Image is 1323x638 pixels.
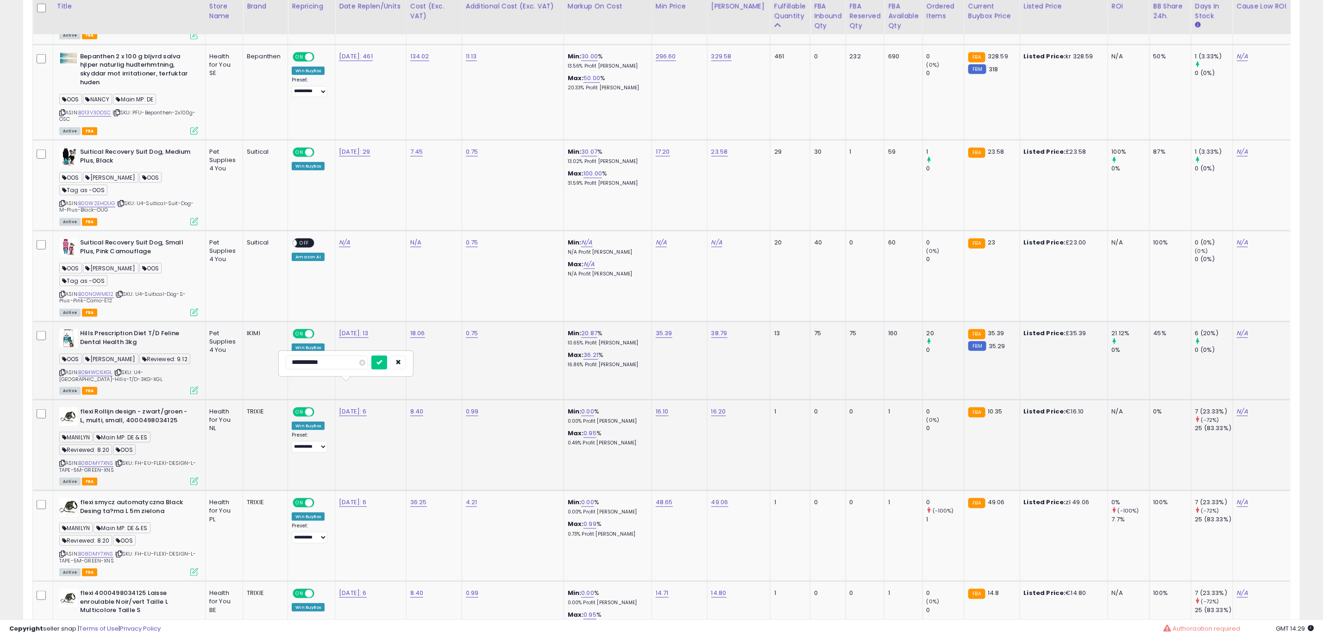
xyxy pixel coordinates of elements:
span: OOS [59,172,82,183]
div: Pet Supplies 4 You [209,329,236,355]
a: 0.99 [466,407,479,416]
span: FBA [82,31,98,39]
a: 38.79 [711,329,727,338]
a: 0.99 [466,588,479,598]
div: BB Share 24h. [1154,1,1187,21]
a: 0.75 [466,238,478,247]
span: OOS [59,354,82,364]
a: 8.40 [410,588,424,598]
div: 0 [927,69,964,77]
small: FBA [968,148,985,158]
img: 41j3EvcASDL._SL40_.jpg [59,148,78,166]
b: Listed Price: [1024,147,1066,156]
a: 36.21 [583,350,598,360]
a: 8.40 [410,407,424,416]
a: [DATE]: 461 [339,52,373,61]
img: 31IjqPFYhJL._SL40_.jpg [59,407,78,426]
div: FBA Available Qty [888,1,918,31]
div: 0 [850,238,878,247]
div: Win BuyBox [292,344,325,352]
a: 0.75 [466,329,478,338]
span: OFF [313,330,328,338]
img: 31IjqPFYhJL._SL40_.jpg [59,589,78,607]
a: 14.80 [711,588,727,598]
small: (-100%) [933,507,954,514]
p: 0.00% Profit [PERSON_NAME] [568,509,645,515]
small: FBA [968,407,985,418]
a: 16.20 [711,407,726,416]
p: N/A Profit [PERSON_NAME] [568,249,645,256]
div: €16.10 [1024,407,1101,416]
div: kr 328.59 [1024,52,1101,61]
a: N/A [581,238,592,247]
span: OFF [297,239,312,247]
a: B08DMY7XNS [78,459,113,467]
div: 0 (0%) [1195,255,1233,263]
div: 25 (83.33%) [1195,424,1233,432]
b: Bepanthen 2 x 100 g bljvrd salva hjlper naturlig hudterhmtning, skyddar mot irritationer, terfukt... [80,52,193,89]
a: 36.25 [410,498,427,507]
div: 75 [850,329,878,338]
span: 35.39 [988,329,1004,338]
div: 1 [774,498,803,507]
span: 35.29 [989,342,1005,350]
span: OOS [59,263,82,274]
a: B00NGWME12 [78,290,114,298]
span: Reviewed: 9.12 [139,354,190,364]
span: Main MP: DE [113,94,156,105]
div: ASIN: [59,52,198,134]
a: 100.00 [583,169,602,178]
b: Max: [568,169,584,178]
p: 16.86% Profit [PERSON_NAME] [568,362,645,368]
a: 20.87 [581,329,597,338]
div: 45% [1154,329,1184,338]
a: N/A [583,260,595,269]
a: 4.21 [466,498,477,507]
div: 0% [1112,164,1149,173]
a: 30.00 [581,52,598,61]
p: N/A Profit [PERSON_NAME] [568,271,645,277]
a: N/A [1237,588,1248,598]
a: 0.99 [583,519,596,529]
a: [DATE]: 13 [339,329,369,338]
a: 48.65 [656,498,673,507]
div: % [568,148,645,165]
div: 0 (0%) [1195,238,1233,247]
span: ON [294,408,306,416]
div: Pet Supplies 4 You [209,148,236,173]
small: FBM [968,341,986,351]
a: [DATE]: 6 [339,498,366,507]
div: 59 [888,148,915,156]
small: FBM [968,64,986,74]
div: Bepanthen [247,52,281,61]
a: [DATE]: 29 [339,147,370,156]
a: 35.39 [656,329,672,338]
div: % [568,429,645,446]
span: FBA [82,387,98,395]
span: ON [294,53,306,61]
a: 0.75 [466,147,478,156]
div: Amazon AI [292,253,324,261]
div: 50% [1154,52,1184,61]
span: OFF [313,53,328,61]
small: FBA [968,238,985,249]
a: 30.07 [581,147,597,156]
div: 100% [1154,498,1184,507]
a: Terms of Use [79,624,119,633]
a: N/A [1237,238,1248,247]
div: Store Name [209,1,239,21]
div: % [568,169,645,187]
div: [PERSON_NAME] [711,1,766,11]
small: FBA [968,329,985,339]
span: | SKU: U4-[GEOGRAPHIC_DATA]-Hills-T/D-3KG-XGL [59,369,163,382]
div: 75 [814,329,839,338]
b: Min: [568,52,582,61]
p: 31.59% Profit [PERSON_NAME] [568,180,645,187]
div: Health for You NL [209,407,236,433]
div: N/A [1112,238,1142,247]
a: 16.10 [656,407,669,416]
a: N/A [410,238,421,247]
a: N/A [656,238,667,247]
div: 232 [850,52,878,61]
small: (0%) [1195,247,1208,255]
